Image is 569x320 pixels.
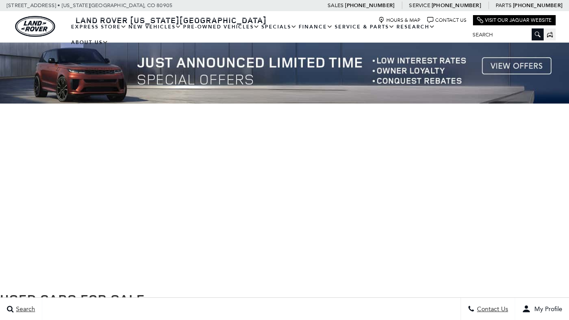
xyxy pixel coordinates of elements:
[432,2,481,9] a: [PHONE_NUMBER]
[70,15,272,25] a: Land Rover [US_STATE][GEOGRAPHIC_DATA]
[515,298,569,320] button: user-profile-menu
[378,17,421,24] a: Hours & Map
[531,305,562,313] span: My Profile
[70,35,109,50] a: About Us
[15,16,55,37] img: Land Rover
[409,2,430,8] span: Service
[70,19,128,35] a: EXPRESS STORE
[15,16,55,37] a: land-rover
[513,2,562,9] a: [PHONE_NUMBER]
[298,19,334,35] a: Finance
[128,19,182,35] a: New Vehicles
[345,2,394,9] a: [PHONE_NUMBER]
[466,29,544,40] input: Search
[427,17,466,24] a: Contact Us
[496,2,512,8] span: Parts
[7,2,172,8] a: [STREET_ADDRESS] • [US_STATE][GEOGRAPHIC_DATA], CO 80905
[334,19,396,35] a: Service & Parts
[477,17,552,24] a: Visit Our Jaguar Website
[14,305,35,313] span: Search
[76,15,267,25] span: Land Rover [US_STATE][GEOGRAPHIC_DATA]
[475,305,508,313] span: Contact Us
[396,19,436,35] a: Research
[182,19,260,35] a: Pre-Owned Vehicles
[70,19,466,50] nav: Main Navigation
[328,2,344,8] span: Sales
[260,19,298,35] a: Specials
